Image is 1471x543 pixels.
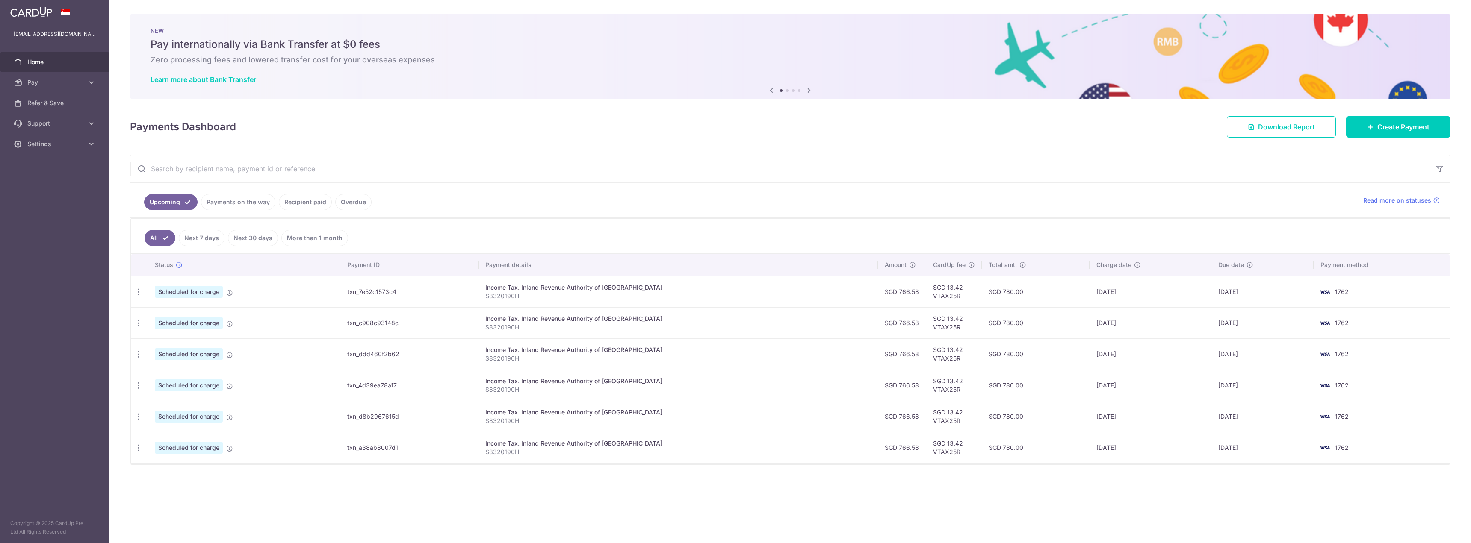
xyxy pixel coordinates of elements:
td: [DATE] [1090,307,1211,338]
td: [DATE] [1090,276,1211,307]
td: txn_7e52c1573c4 [340,276,479,307]
a: All [145,230,175,246]
img: Bank Card [1316,443,1333,453]
a: Payments on the way [201,194,275,210]
h5: Pay internationally via Bank Transfer at $0 fees [151,38,1430,51]
a: Next 7 days [179,230,224,246]
span: Scheduled for charge [155,286,223,298]
span: Read more on statuses [1363,196,1431,205]
img: Bank Card [1316,318,1333,328]
td: [DATE] [1211,432,1314,463]
td: [DATE] [1211,307,1314,338]
td: [DATE] [1211,401,1314,432]
span: Home [27,58,84,66]
p: S8320190H [485,292,871,300]
div: Income Tax. Inland Revenue Authority of [GEOGRAPHIC_DATA] [485,408,871,417]
span: Amount [885,261,907,269]
a: Read more on statuses [1363,196,1440,205]
span: Scheduled for charge [155,348,223,360]
span: Support [27,119,84,128]
p: S8320190H [485,354,871,363]
td: SGD 766.58 [878,432,926,463]
a: Recipient paid [279,194,332,210]
span: Scheduled for charge [155,442,223,454]
a: More than 1 month [281,230,348,246]
span: Pay [27,78,84,87]
span: Scheduled for charge [155,317,223,329]
th: Payment details [479,254,878,276]
h6: Zero processing fees and lowered transfer cost for your overseas expenses [151,55,1430,65]
td: SGD 780.00 [982,401,1089,432]
p: NEW [151,27,1430,34]
p: S8320190H [485,417,871,425]
span: Scheduled for charge [155,379,223,391]
td: txn_ddd460f2b62 [340,338,479,370]
span: 1762 [1335,350,1349,358]
span: 1762 [1335,319,1349,326]
span: Download Report [1258,122,1315,132]
a: Learn more about Bank Transfer [151,75,256,84]
td: txn_d8b2967615d [340,401,479,432]
span: 1762 [1335,382,1349,389]
td: txn_a38ab8007d1 [340,432,479,463]
th: Payment ID [340,254,479,276]
div: Income Tax. Inland Revenue Authority of [GEOGRAPHIC_DATA] [485,377,871,385]
td: [DATE] [1090,432,1211,463]
td: SGD 13.42 VTAX25R [926,338,982,370]
img: Bank Card [1316,411,1333,422]
span: Due date [1218,261,1244,269]
a: Overdue [335,194,372,210]
span: CardUp fee [933,261,966,269]
td: SGD 13.42 VTAX25R [926,307,982,338]
div: Income Tax. Inland Revenue Authority of [GEOGRAPHIC_DATA] [485,439,871,448]
img: Bank Card [1316,287,1333,297]
td: SGD 780.00 [982,276,1089,307]
td: SGD 13.42 VTAX25R [926,276,982,307]
img: Bank transfer banner [130,14,1450,99]
span: Refer & Save [27,99,84,107]
td: txn_c908c93148c [340,307,479,338]
p: S8320190H [485,323,871,332]
span: 1762 [1335,444,1349,451]
a: Create Payment [1346,116,1450,138]
a: Upcoming [144,194,198,210]
img: Bank Card [1316,380,1333,390]
span: Total amt. [989,261,1017,269]
span: 1762 [1335,288,1349,295]
img: CardUp [10,7,52,17]
p: S8320190H [485,448,871,456]
td: SGD 766.58 [878,307,926,338]
a: Next 30 days [228,230,278,246]
td: [DATE] [1090,401,1211,432]
span: Settings [27,140,84,148]
span: Create Payment [1377,122,1430,132]
td: SGD 766.58 [878,370,926,401]
td: SGD 780.00 [982,370,1089,401]
p: S8320190H [485,385,871,394]
span: Status [155,261,173,269]
td: [DATE] [1211,338,1314,370]
div: Income Tax. Inland Revenue Authority of [GEOGRAPHIC_DATA] [485,283,871,292]
td: SGD 766.58 [878,276,926,307]
p: [EMAIL_ADDRESS][DOMAIN_NAME] [14,30,96,38]
td: SGD 766.58 [878,338,926,370]
td: [DATE] [1090,370,1211,401]
img: Bank Card [1316,349,1333,359]
span: 1762 [1335,413,1349,420]
span: Scheduled for charge [155,411,223,423]
input: Search by recipient name, payment id or reference [130,155,1430,182]
div: Income Tax. Inland Revenue Authority of [GEOGRAPHIC_DATA] [485,314,871,323]
td: SGD 13.42 VTAX25R [926,401,982,432]
td: [DATE] [1090,338,1211,370]
td: SGD 13.42 VTAX25R [926,370,982,401]
td: SGD 766.58 [878,401,926,432]
td: SGD 780.00 [982,307,1089,338]
td: txn_4d39ea78a17 [340,370,479,401]
div: Income Tax. Inland Revenue Authority of [GEOGRAPHIC_DATA] [485,346,871,354]
td: [DATE] [1211,370,1314,401]
span: Charge date [1096,261,1131,269]
a: Download Report [1227,116,1336,138]
td: [DATE] [1211,276,1314,307]
h4: Payments Dashboard [130,119,236,135]
td: SGD 780.00 [982,338,1089,370]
